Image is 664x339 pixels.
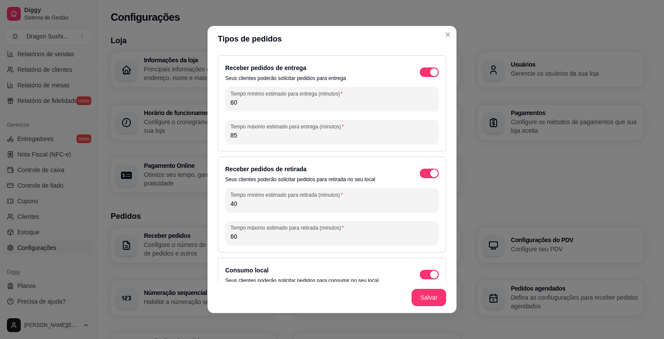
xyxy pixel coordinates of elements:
[230,98,434,107] input: Tempo mínimo estimado para entrega (minutos)
[207,26,456,52] header: Tipos de pedidos
[441,28,455,42] button: Close
[225,267,268,274] label: Consumo local
[230,199,434,208] input: Tempo mínimo estimado para retirada (minutos)
[230,224,347,231] label: Tempo máximo estimado para retirada (minutos)
[225,277,379,284] p: Seus clientes poderão solicitar pedidos para consumir no seu local
[230,131,434,140] input: Tempo máximo estimado para entrega (minutos)
[225,176,375,183] p: Seus clientes poderão solicitar pedidos para retirada no seu local
[230,191,345,198] label: Tempo mínimo estimado para retirada (minutos)
[230,90,345,97] label: Tempo mínimo estimado para entrega (minutos)
[230,123,347,130] label: Tempo máximo estimado para entrega (minutos)
[225,64,306,71] label: Receber pedidos de entrega
[225,166,306,173] label: Receber pedidos de retirada
[225,75,346,82] p: Seus clientes poderão solicitar pedidos para entrega
[412,289,446,306] button: Salvar
[230,232,434,241] input: Tempo máximo estimado para retirada (minutos)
